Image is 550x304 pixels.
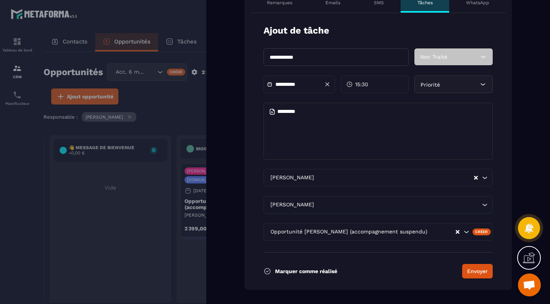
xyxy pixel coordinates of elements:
button: Clear Selected [474,175,478,181]
span: [PERSON_NAME] [269,174,315,182]
button: Clear Selected [456,229,459,235]
input: Search for option [429,228,455,236]
div: Search for option [264,223,493,241]
span: 15:30 [355,80,368,88]
span: Non Traité [420,54,447,60]
button: Envoyer [462,264,493,278]
div: Ouvrir le chat [518,273,541,296]
div: Search for option [264,196,493,214]
input: Search for option [315,201,480,209]
p: Marquer comme réalisé [275,268,337,274]
div: Créer [472,228,491,235]
span: Opportunité [PERSON_NAME] (accompagnement suspendu) [269,228,429,236]
span: [PERSON_NAME] [269,201,315,209]
span: Priorité [421,82,440,88]
div: Search for option [264,169,493,187]
input: Search for option [315,174,473,182]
